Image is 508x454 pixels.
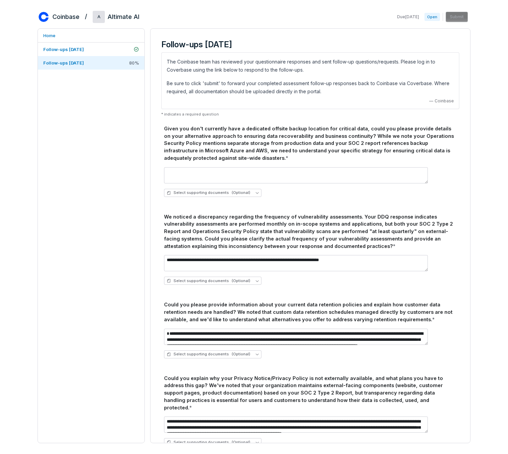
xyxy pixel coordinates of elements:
[397,14,419,20] span: Due [DATE]
[167,58,454,74] p: The Coinbase team has reviewed your questionnaire responses and sent follow-up questions/requests...
[161,40,459,50] h3: Follow-ups [DATE]
[232,440,250,445] span: (Optional)
[129,60,139,66] span: 80 %
[164,125,457,162] div: Given you don't currently have a dedicated offsite backup location for critical data, could you p...
[108,12,139,21] h2: Altimate AI
[38,56,144,70] a: Follow-ups [DATE]80%
[164,301,457,323] div: Could you please provide information about your current data retention policies and explain how c...
[435,98,454,104] span: Coinbase
[232,278,250,283] span: (Optional)
[167,278,250,283] span: Select supporting documents
[167,79,454,96] p: Be sure to click 'submit' to forward your completed assessment follow-up responses back to Coinba...
[43,47,84,52] span: Follow-ups [DATE]
[43,60,84,66] span: Follow-ups [DATE]
[167,190,250,195] span: Select supporting documents
[38,29,144,42] a: Home
[85,11,87,21] h2: /
[38,43,144,56] a: Follow-ups [DATE]
[164,375,457,411] div: Could you explain why your Privacy Notice/Privacy Policy is not externally available, and what pl...
[52,12,79,21] h2: Coinbase
[161,112,459,117] p: * indicates a required question
[424,13,440,21] span: Open
[167,352,250,357] span: Select supporting documents
[232,190,250,195] span: (Optional)
[164,213,457,250] div: We noticed a discrepancy regarding the frequency of vulnerability assessments. Your DDQ response ...
[232,352,250,357] span: (Optional)
[167,440,250,445] span: Select supporting documents
[429,98,433,104] span: —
